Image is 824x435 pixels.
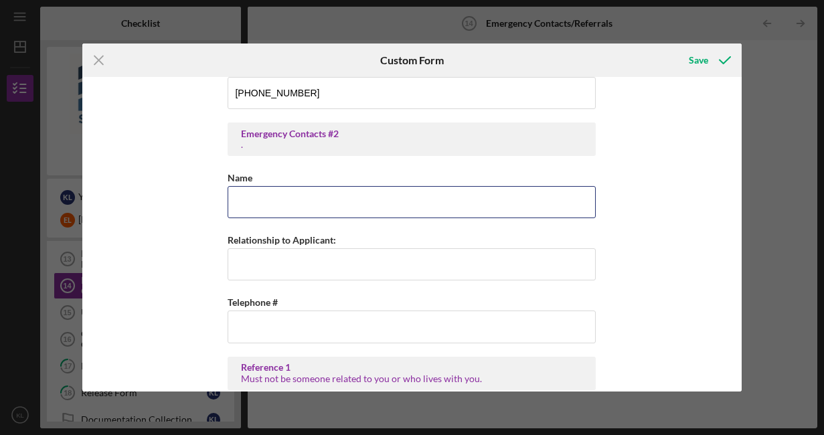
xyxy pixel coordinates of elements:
h6: Custom Form [380,54,444,66]
label: Relationship to Applicant: [228,234,336,246]
button: Save [675,47,742,74]
div: Reference 1 [241,362,582,373]
label: Name [228,172,252,183]
label: Telephone # [228,296,278,308]
div: Emergency Contacts #2 [241,128,582,139]
div: Must not be someone related to you or who lives with you. [241,373,582,384]
div: Save [689,47,708,74]
div: . [241,139,582,150]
